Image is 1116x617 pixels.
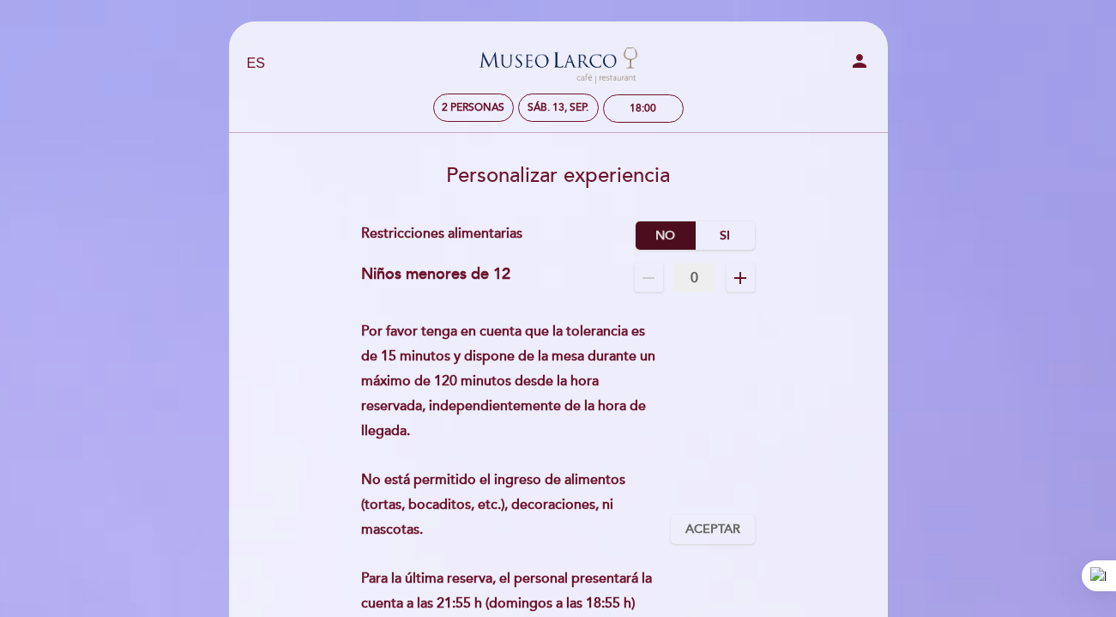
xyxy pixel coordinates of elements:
button: person [849,51,870,77]
a: Museo [GEOGRAPHIC_DATA] - Restaurant [451,40,666,88]
i: remove [638,268,659,288]
button: Aceptar [671,515,755,544]
div: 18:00 [630,102,656,115]
label: Si [695,221,755,250]
div: Restricciones alimentarias [361,221,636,250]
span: Personalizar experiencia [446,163,670,188]
div: sáb. 13, sep. [528,101,588,114]
i: add [730,268,751,288]
div: Niños menores de 12 [361,263,510,292]
label: No [636,221,696,250]
span: 2 personas [442,101,504,114]
i: person [849,51,870,71]
span: Aceptar [685,521,740,539]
